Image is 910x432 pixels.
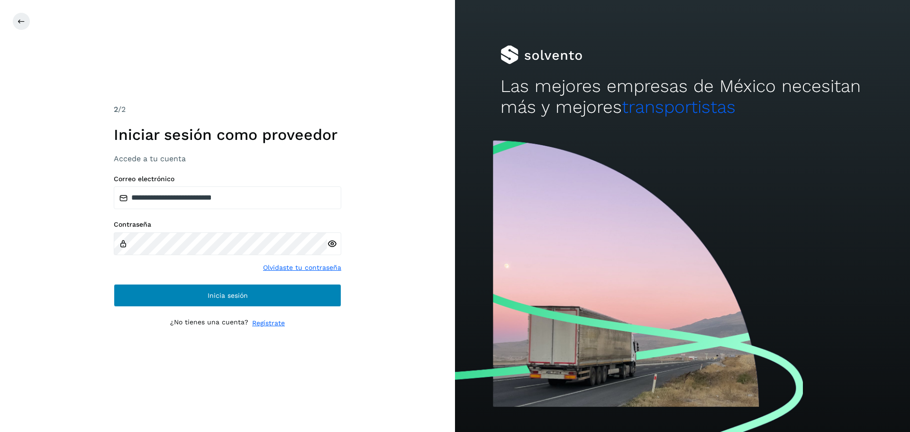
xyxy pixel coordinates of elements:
label: Contraseña [114,221,341,229]
h1: Iniciar sesión como proveedor [114,126,341,144]
div: /2 [114,104,341,115]
a: Olvidaste tu contraseña [263,263,341,273]
span: Inicia sesión [208,292,248,299]
p: ¿No tienes una cuenta? [170,318,248,328]
span: transportistas [622,97,736,117]
button: Inicia sesión [114,284,341,307]
a: Regístrate [252,318,285,328]
span: 2 [114,105,118,114]
h3: Accede a tu cuenta [114,154,341,163]
h2: Las mejores empresas de México necesitan más y mejores [500,76,864,118]
label: Correo electrónico [114,175,341,183]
